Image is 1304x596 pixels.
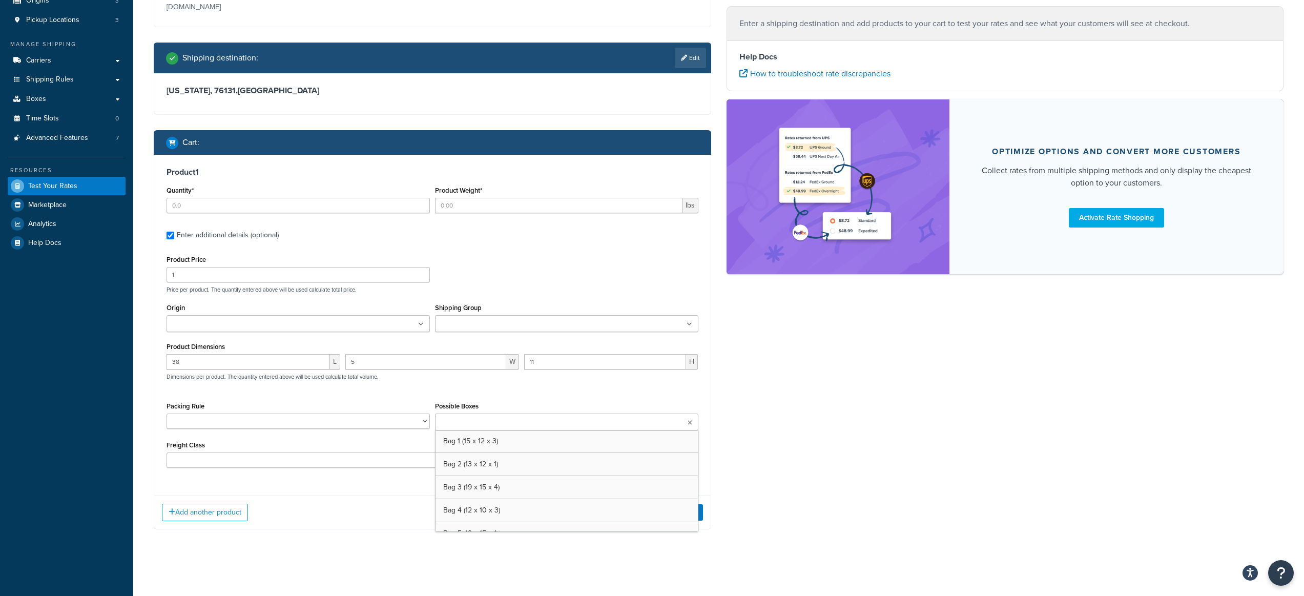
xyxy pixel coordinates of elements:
input: 0.0 [167,198,430,213]
span: Bag 5 (19 x 15 x 1) [443,528,498,539]
span: Bag 1 (15 x 12 x 3) [443,436,498,446]
a: Shipping Rules [8,70,126,89]
span: 7 [116,134,119,142]
span: Marketplace [28,201,67,210]
a: How to troubleshoot rate discrepancies [739,68,891,79]
a: Bag 5 (19 x 15 x 1) [436,522,698,545]
h2: Shipping destination : [182,53,258,63]
span: lbs [682,198,698,213]
img: feature-image-rateshop-7084cbbcb2e67ef1d54c2e976f0e592697130d5817b016cf7cc7e13314366067.png [774,115,902,259]
div: Manage Shipping [8,40,126,49]
div: Enter additional details (optional) [177,228,279,242]
span: Advanced Features [26,134,88,142]
a: Bag 2 (13 x 12 x 1) [436,453,698,476]
p: Enter a shipping destination and add products to your cart to test your rates and see what your c... [739,16,1271,31]
span: 0 [115,114,119,123]
span: Boxes [26,95,46,104]
input: 0.00 [435,198,682,213]
span: Bag 3 (19 x 15 x 4) [443,482,500,492]
a: Activate Rate Shopping [1069,208,1164,228]
h3: [US_STATE], 76131 , [GEOGRAPHIC_DATA] [167,86,698,96]
span: Carriers [26,56,51,65]
label: Freight Class [167,441,205,449]
a: Bag 1 (15 x 12 x 3) [436,430,698,453]
li: Advanced Features [8,129,126,148]
button: Add another product [162,504,248,521]
button: Open Resource Center [1268,560,1294,586]
a: Bag 3 (19 x 15 x 4) [436,476,698,499]
span: Time Slots [26,114,59,123]
li: Pickup Locations [8,11,126,30]
h4: Help Docs [739,51,1271,63]
a: Test Your Rates [8,177,126,195]
label: Product Weight* [435,187,482,194]
span: Test Your Rates [28,182,77,191]
p: Price per product. The quantity entered above will be used calculate total price. [164,286,701,293]
a: Carriers [8,51,126,70]
label: Origin [167,304,185,312]
span: Analytics [28,220,56,229]
label: Packing Rule [167,402,204,410]
h2: Cart : [182,138,199,147]
span: Pickup Locations [26,16,79,25]
div: Optimize options and convert more customers [992,147,1240,157]
label: Product Price [167,256,206,263]
a: Bag 4 (12 x 10 x 3) [436,499,698,522]
span: L [330,354,340,369]
label: Shipping Group [435,304,482,312]
a: Edit [675,48,706,68]
a: Time Slots0 [8,109,126,128]
label: Quantity* [167,187,194,194]
span: Shipping Rules [26,75,74,84]
span: Bag 2 (13 x 12 x 1) [443,459,498,469]
div: Collect rates from multiple shipping methods and only display the cheapest option to your customers. [974,165,1259,189]
span: 3 [115,16,119,25]
span: Help Docs [28,239,61,248]
a: Help Docs [8,234,126,252]
span: Bag 4 (12 x 10 x 3) [443,505,500,516]
p: Dimensions per product. The quantity entered above will be used calculate total volume. [164,373,379,380]
span: H [686,354,698,369]
input: Enter additional details (optional) [167,232,174,239]
label: Possible Boxes [435,402,479,410]
label: Product Dimensions [167,343,225,351]
span: W [506,354,519,369]
h3: Product 1 [167,167,698,177]
a: Pickup Locations3 [8,11,126,30]
a: Marketplace [8,196,126,214]
li: Time Slots [8,109,126,128]
div: Resources [8,166,126,175]
a: Boxes [8,90,126,109]
a: Advanced Features7 [8,129,126,148]
a: Analytics [8,215,126,233]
